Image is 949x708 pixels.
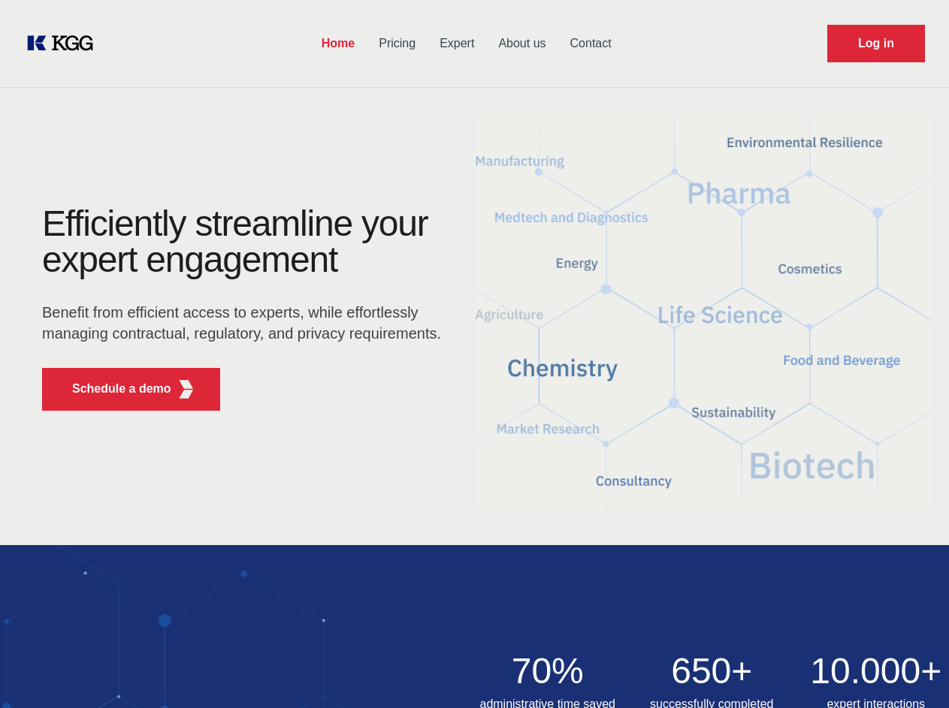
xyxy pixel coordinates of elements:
a: Request Demo [827,25,925,62]
h2: 70% [475,653,621,689]
p: Benefit from efficient access to experts, while effortlessly managing contractual, regulatory, an... [42,302,451,344]
h2: 650+ [639,653,785,689]
a: Pricing [367,24,428,63]
a: Contact [558,24,624,63]
p: Schedule a demo [72,380,171,398]
a: Home [310,24,367,63]
img: KGG Fifth Element RED [475,98,932,530]
a: About us [486,24,558,63]
a: KOL Knowledge Platform: Talk to Key External Experts (KEE) [24,32,105,56]
a: Expert [428,24,486,63]
button: Schedule a demoKGG Fifth Element RED [42,368,220,411]
h1: Efficiently streamline your expert engagement [42,206,451,278]
img: KGG Fifth Element RED [177,380,195,399]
